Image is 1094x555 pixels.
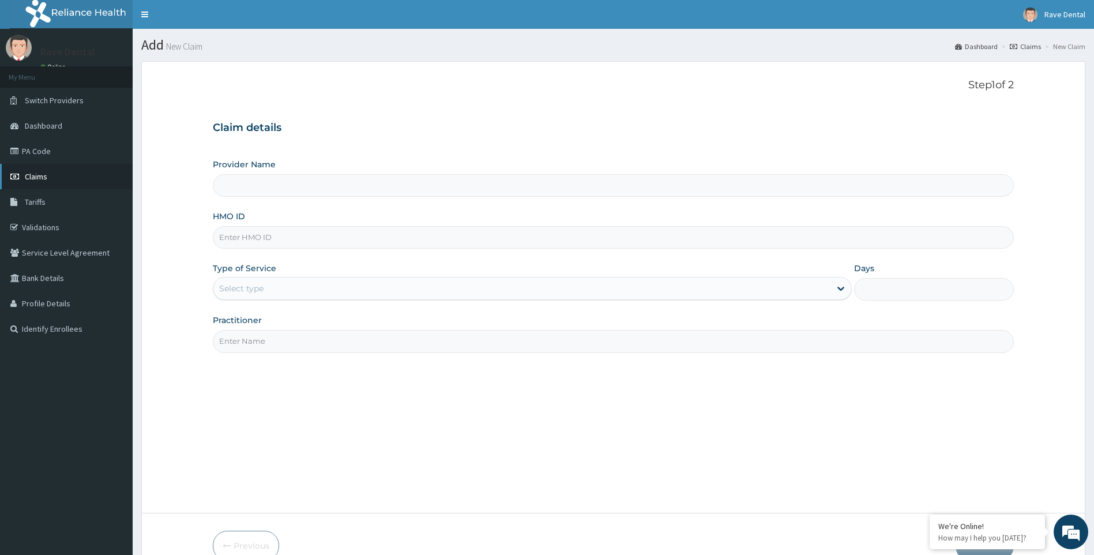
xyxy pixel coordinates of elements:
[213,330,1014,352] input: Enter Name
[25,171,47,182] span: Claims
[40,47,95,57] p: Rave Dental
[25,95,84,106] span: Switch Providers
[854,262,874,274] label: Days
[213,226,1014,249] input: Enter HMO ID
[955,42,998,51] a: Dashboard
[213,79,1014,92] p: Step 1 of 2
[219,283,264,294] div: Select type
[213,314,262,326] label: Practitioner
[213,159,276,170] label: Provider Name
[1010,42,1041,51] a: Claims
[141,37,1085,52] h1: Add
[1044,9,1085,20] span: Rave Dental
[6,35,32,61] img: User Image
[213,122,1014,134] h3: Claim details
[1042,42,1085,51] li: New Claim
[164,42,202,51] small: New Claim
[938,533,1036,543] p: How may I help you today?
[938,521,1036,531] div: We're Online!
[40,63,68,71] a: Online
[1023,7,1037,22] img: User Image
[213,262,276,274] label: Type of Service
[25,121,62,131] span: Dashboard
[213,211,245,222] label: HMO ID
[25,197,46,207] span: Tariffs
